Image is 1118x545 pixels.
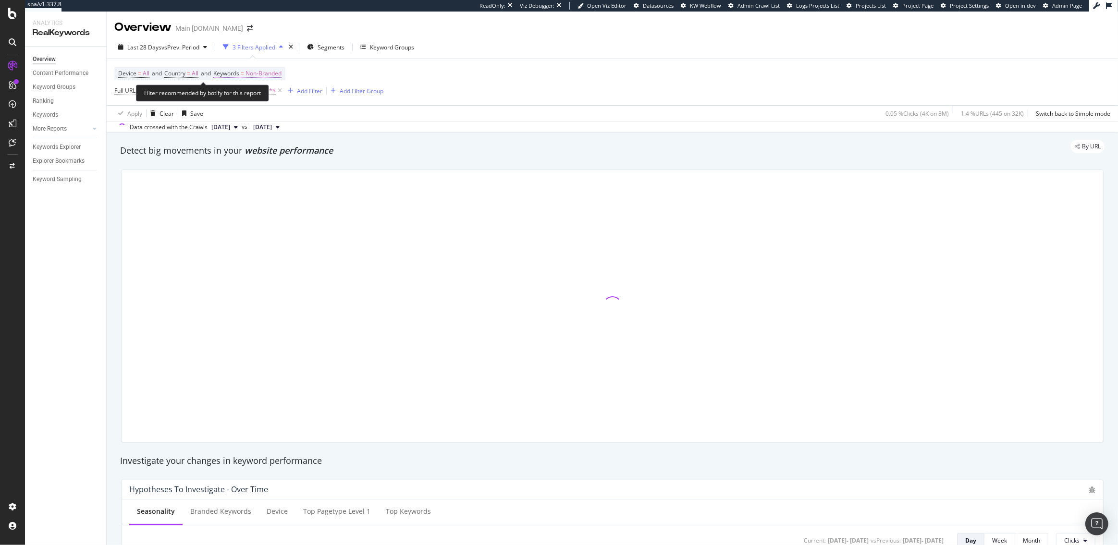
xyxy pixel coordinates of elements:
div: Main [DOMAIN_NAME] [175,24,243,33]
span: Open in dev [1005,2,1036,9]
a: Content Performance [33,68,99,78]
div: [DATE] - [DATE] [828,536,869,545]
a: Datasources [634,2,674,10]
span: Non-Branded [246,67,282,80]
span: Projects List [856,2,886,9]
div: arrow-right-arrow-left [247,25,253,32]
span: ^.*device-compare.*$ [142,84,201,97]
button: Add Filter [284,85,322,97]
span: All [143,67,149,80]
div: RealKeywords [33,27,98,38]
a: Projects List [847,2,886,10]
div: vs Previous : [871,536,901,545]
span: Full URL [114,86,135,95]
div: Week [992,536,1007,545]
a: Explorer Bookmarks [33,156,99,166]
div: Analytics [33,19,98,27]
button: [DATE] [249,121,283,133]
div: bug [1089,486,1095,493]
button: Save [178,106,203,121]
div: Apply [127,109,142,118]
span: All [192,67,198,80]
div: Open Intercom Messenger [1085,512,1108,535]
div: [DATE] - [DATE] [903,536,944,545]
a: Ranking [33,96,99,106]
div: Ranking [33,96,54,106]
span: 2025 Aug. 24th [211,123,230,132]
a: Open Viz Editor [577,2,627,10]
a: Overview [33,54,99,64]
span: KW Webflow [690,2,721,9]
div: Current: [804,536,826,545]
a: Project Settings [941,2,989,10]
div: Device [267,507,288,516]
span: Keywords [213,69,239,77]
div: Seasonality [137,507,175,516]
button: Last 28 DaysvsPrev. Period [114,39,211,55]
div: Filter recommended by botify for this report [136,85,269,101]
span: Last 28 Days [127,43,161,51]
span: Logs Projects List [796,2,839,9]
a: Keywords [33,110,99,120]
div: Add Filter [297,87,322,95]
div: Data crossed with the Crawls [130,123,208,132]
span: 2025 Jul. 27th [253,123,272,132]
a: Open in dev [996,2,1036,10]
div: Day [965,536,976,545]
div: Add Filter Group [340,87,383,95]
span: Admin Crawl List [737,2,780,9]
div: Content Performance [33,68,88,78]
div: Switch back to Simple mode [1036,109,1110,118]
div: Keywords Explorer [33,142,81,152]
a: Admin Page [1043,2,1082,10]
div: 0.05 % Clicks ( 4K on 8M ) [885,109,949,118]
span: = [138,69,141,77]
div: Branded Keywords [190,507,251,516]
span: = [187,69,190,77]
div: Keyword Sampling [33,174,82,184]
button: 3 Filters Applied [219,39,287,55]
span: Project Page [902,2,934,9]
button: Apply [114,106,142,121]
a: Admin Crawl List [728,2,780,10]
div: Investigate your changes in keyword performance [120,455,1105,467]
div: times [287,42,295,52]
div: Hypotheses to Investigate - Over Time [129,484,268,494]
div: 3 Filters Applied [233,43,275,51]
button: Segments [303,39,348,55]
button: [DATE] [208,121,242,133]
span: Segments [318,43,344,51]
div: Explorer Bookmarks [33,156,85,166]
div: More Reports [33,124,67,134]
span: Project Settings [950,2,989,9]
div: Month [1023,536,1040,545]
span: Datasources [643,2,674,9]
div: Overview [114,19,172,36]
button: Add Filter Group [327,85,383,97]
span: and [152,69,162,77]
div: ReadOnly: [479,2,505,10]
span: Admin Page [1052,2,1082,9]
div: Overview [33,54,56,64]
div: 1.4 % URLs ( 445 on 32K ) [961,109,1024,118]
div: Viz Debugger: [520,2,554,10]
button: Clear [147,106,174,121]
span: Device [118,69,136,77]
div: Keyword Groups [33,82,75,92]
div: Top pagetype Level 1 [303,507,370,516]
span: = [241,69,244,77]
a: Logs Projects List [787,2,839,10]
span: Open Viz Editor [587,2,627,9]
span: By URL [1082,144,1101,149]
div: legacy label [1071,140,1105,153]
div: Keyword Groups [370,43,414,51]
span: vs [242,122,249,131]
a: KW Webflow [681,2,721,10]
span: Clicks [1064,536,1080,545]
a: Keyword Sampling [33,174,99,184]
div: Top Keywords [386,507,431,516]
a: More Reports [33,124,90,134]
span: and [201,69,211,77]
span: Country [164,69,185,77]
button: Switch back to Simple mode [1032,106,1110,121]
